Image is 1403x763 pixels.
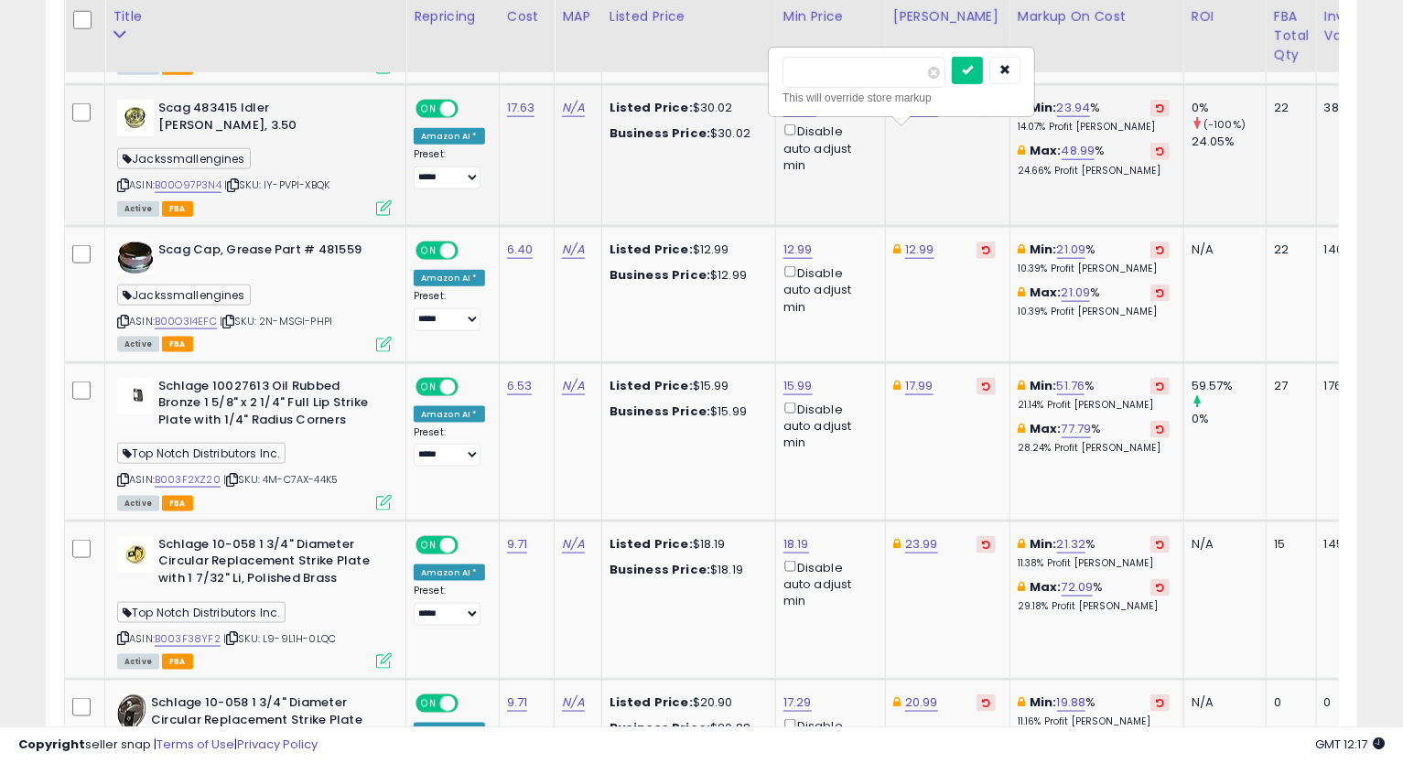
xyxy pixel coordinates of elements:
[610,267,761,284] div: $12.99
[783,557,871,610] div: Disable auto adjust min
[1018,600,1170,613] p: 29.18% Profit [PERSON_NAME]
[783,377,813,395] a: 15.99
[905,535,938,553] a: 23.99
[783,693,812,712] a: 17.29
[1274,100,1302,116] div: 22
[1018,165,1170,177] p: 24.66% Profit [PERSON_NAME]
[1324,100,1371,116] div: 387.86
[417,696,440,712] span: ON
[905,377,934,395] a: 17.99
[507,377,533,395] a: 6.53
[156,736,234,753] a: Terms of Use
[414,406,485,423] div: Amazon AI *
[610,125,761,142] div: $30.02
[117,201,159,217] span: All listings currently available for purchase on Amazon
[1324,536,1371,553] div: 145.65
[155,472,221,488] a: B003F2XZ20
[162,654,193,670] span: FBA
[507,535,528,553] a: 9.71
[783,535,809,553] a: 18.19
[783,399,871,452] div: Disable auto adjust min
[456,102,485,117] span: OFF
[1057,535,1086,553] a: 21.32
[507,693,528,712] a: 9.71
[1030,578,1062,596] b: Max:
[117,443,286,464] span: Top Notch Distributors Inc.
[893,7,1002,27] div: [PERSON_NAME]
[155,177,221,193] a: B00O97P3N4
[162,337,193,352] span: FBA
[1156,103,1164,113] i: Revert to store-level Min Markup
[1274,378,1302,394] div: 27
[783,7,878,27] div: Min Price
[117,242,154,274] img: 41kB9L9Yx-L._SL40_.jpg
[117,536,154,573] img: 31KYZ24iOKL._SL40_.jpg
[224,177,329,192] span: | SKU: IY-PVPI-XBQK
[1192,378,1266,394] div: 59.57%
[610,403,710,420] b: Business Price:
[1018,557,1170,570] p: 11.38% Profit [PERSON_NAME]
[417,243,440,259] span: ON
[162,201,193,217] span: FBA
[18,736,85,753] strong: Copyright
[1030,241,1057,258] b: Min:
[507,241,534,259] a: 6.40
[1030,142,1062,159] b: Max:
[783,121,871,174] div: Disable auto adjust min
[1324,694,1371,711] div: 0
[1030,420,1062,437] b: Max:
[414,270,485,286] div: Amazon AI *
[1018,145,1025,156] i: This overrides the store level max markup for this listing
[1018,421,1170,455] div: %
[1057,99,1091,117] a: 23.94
[1057,693,1086,712] a: 19.88
[1057,377,1085,395] a: 51.76
[1018,579,1170,613] div: %
[610,378,761,394] div: $15.99
[610,693,693,711] b: Listed Price:
[562,7,593,27] div: MAP
[1018,242,1170,275] div: %
[414,128,485,145] div: Amazon AI *
[117,148,251,169] span: Jackssmallengines
[1156,146,1164,156] i: Revert to store-level Max Markup
[117,100,392,214] div: ASIN:
[1192,536,1252,553] div: N/A
[158,536,381,592] b: Schlage 10-058 1 3/4" Diameter Circular Replacement Strike Plate with 1 7/32" Li, Polished Brass
[507,7,547,27] div: Cost
[562,693,584,712] a: N/A
[562,99,584,117] a: N/A
[562,535,584,553] a: N/A
[1192,100,1266,116] div: 0%
[562,241,584,259] a: N/A
[417,379,440,394] span: ON
[1018,100,1170,134] div: %
[1274,7,1309,65] div: FBA Total Qty
[610,124,710,142] b: Business Price:
[1018,694,1170,728] div: %
[1018,378,1170,412] div: %
[1192,411,1266,427] div: 0%
[783,263,871,316] div: Disable auto adjust min
[1018,536,1170,570] div: %
[1062,142,1095,160] a: 48.99
[162,496,193,511] span: FBA
[1324,7,1377,46] div: Inv. value
[417,537,440,553] span: ON
[414,426,485,467] div: Preset:
[610,403,761,420] div: $15.99
[610,536,761,553] div: $18.19
[1203,117,1246,132] small: (-100%)
[414,564,485,581] div: Amazon AI *
[1062,420,1092,438] a: 77.79
[610,266,710,284] b: Business Price:
[117,536,392,667] div: ASIN:
[117,285,251,306] span: Jackssmallengines
[456,537,485,553] span: OFF
[117,602,286,623] span: Top Notch Distributors Inc.
[1192,134,1266,150] div: 24.05%
[220,314,332,328] span: | SKU: 2N-MSGI-PHPI
[1018,285,1170,318] div: %
[117,694,146,731] img: 41KwAgCnLuL._SL40_.jpg
[117,496,159,511] span: All listings currently available for purchase on Amazon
